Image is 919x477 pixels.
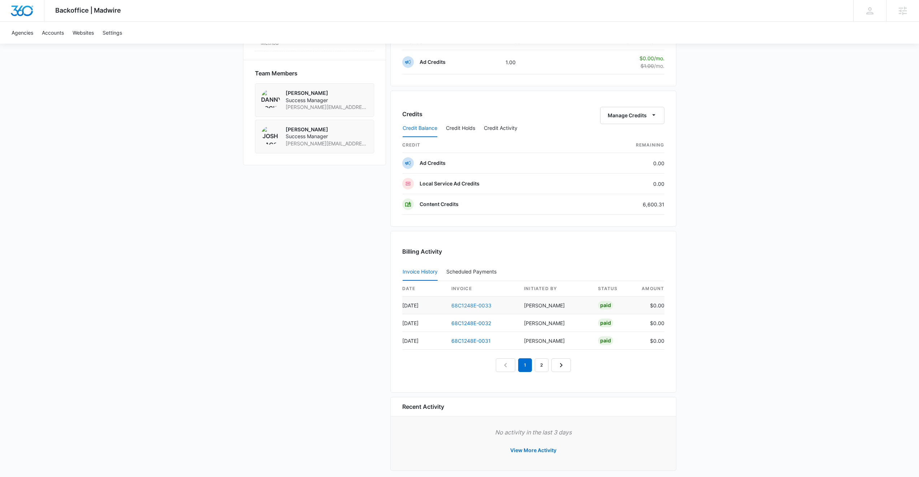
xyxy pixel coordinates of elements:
[420,180,480,187] p: Local Service Ad Credits
[261,89,280,108] img: Danny Fockler
[98,22,126,44] a: Settings
[446,120,475,137] button: Credit Holds
[535,358,549,372] a: Page 2
[402,110,422,118] h3: Credits
[403,263,438,281] button: Invoice History
[518,332,592,350] td: [PERSON_NAME]
[636,297,664,314] td: $0.00
[420,201,459,208] p: Content Credits
[286,97,368,104] span: Success Manager
[286,126,368,133] p: [PERSON_NAME]
[636,314,664,332] td: $0.00
[500,50,567,74] td: 1.00
[451,302,491,308] a: 68C1248E-0033
[261,126,280,145] img: Josh Bacon
[654,55,664,61] span: /mo.
[68,22,98,44] a: Websites
[420,58,446,66] p: Ad Credits
[598,301,613,310] div: Paid
[641,63,654,69] s: $1.00
[598,336,613,345] div: Paid
[588,194,664,215] td: 6,600.31
[503,442,564,459] button: View More Activity
[286,89,368,97] p: [PERSON_NAME]
[598,319,613,327] div: Paid
[588,153,664,174] td: 0.00
[592,281,636,297] th: status
[255,69,298,78] span: Team Members
[286,133,368,140] span: Success Manager
[654,63,664,69] span: /mo.
[402,402,444,411] h6: Recent Activity
[420,159,446,167] p: Ad Credits
[55,6,121,14] span: Backoffice | Madwire
[451,338,491,344] a: 68C1248E-0031
[518,358,532,372] em: 1
[518,297,592,314] td: [PERSON_NAME]
[38,22,68,44] a: Accounts
[402,137,588,153] th: credit
[636,281,664,297] th: amount
[402,281,446,297] th: date
[451,320,491,326] a: 68C1248E-0032
[600,107,664,124] button: Manage Credits
[402,428,664,437] p: No activity in the last 3 days
[484,120,517,137] button: Credit Activity
[588,137,664,153] th: Remaining
[286,104,368,111] span: [PERSON_NAME][EMAIL_ADDRESS][PERSON_NAME][DOMAIN_NAME]
[446,281,519,297] th: invoice
[446,269,499,274] div: Scheduled Payments
[402,297,446,314] td: [DATE]
[630,54,664,62] p: $0.00
[402,314,446,332] td: [DATE]
[7,22,38,44] a: Agencies
[403,120,437,137] button: Credit Balance
[518,281,592,297] th: Initiated By
[588,174,664,194] td: 0.00
[636,332,664,350] td: $0.00
[496,358,571,372] nav: Pagination
[551,358,571,372] a: Next Page
[402,247,664,256] h3: Billing Activity
[286,140,368,147] span: [PERSON_NAME][EMAIL_ADDRESS][PERSON_NAME][DOMAIN_NAME]
[518,314,592,332] td: [PERSON_NAME]
[402,332,446,350] td: [DATE]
